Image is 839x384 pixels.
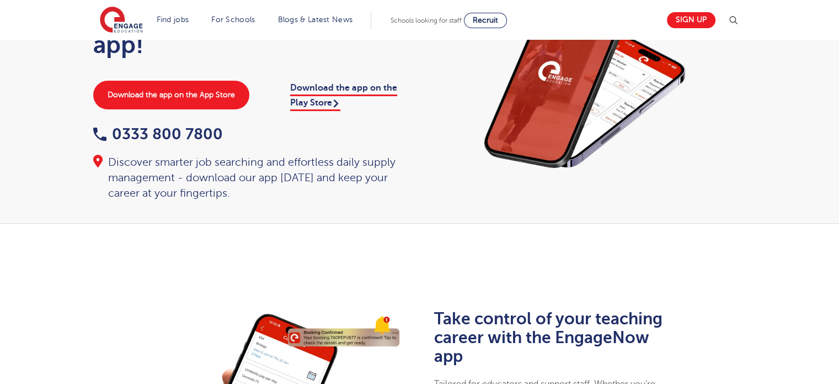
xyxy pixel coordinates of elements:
b: Take control of your teaching career with the EngageNow app [434,309,662,366]
img: Engage Education [100,7,143,34]
a: Blogs & Latest News [278,15,353,24]
a: Recruit [464,13,507,28]
a: Download the app on the Play Store [290,83,397,111]
div: Discover smarter job searching and effortless daily supply management - download our app [DATE] a... [93,155,409,201]
span: Recruit [473,16,498,24]
a: Find jobs [157,15,189,24]
a: 0333 800 7800 [93,125,223,143]
a: For Schools [211,15,255,24]
span: Schools looking for staff [391,17,462,24]
a: Download the app on the App Store [93,81,249,109]
a: Sign up [667,12,715,28]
